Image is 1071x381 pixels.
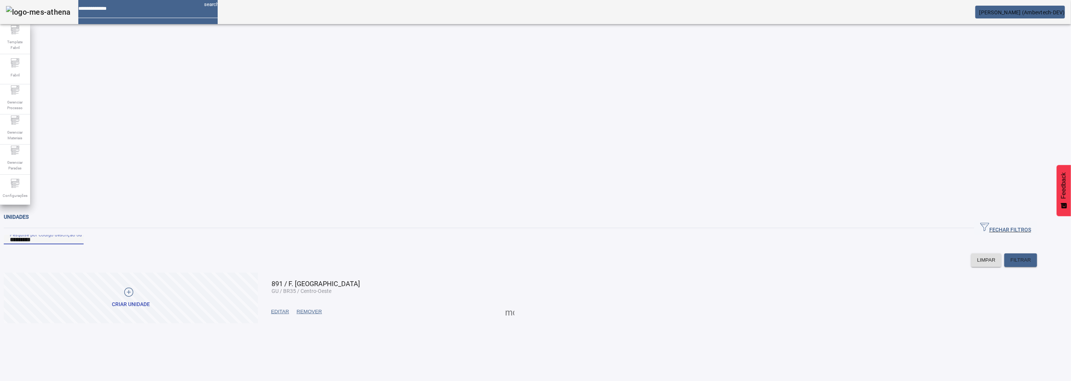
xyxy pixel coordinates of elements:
button: Criar unidade [4,273,258,323]
button: FECHAR FILTROS [974,221,1037,235]
span: Feedback [1060,172,1067,199]
span: FECHAR FILTROS [980,223,1031,234]
span: GU / BR35 / Centro-Oeste [272,288,331,294]
button: REMOVER [293,305,326,319]
span: FILTRAR [1010,256,1031,264]
img: logo-mes-athena [6,6,71,18]
button: FILTRAR [1004,253,1037,267]
button: LIMPAR [971,253,1002,267]
span: Gerenciar Paradas [4,157,26,173]
span: 891 / F. [GEOGRAPHIC_DATA] [272,280,360,288]
span: [PERSON_NAME] (Ambevtech-DEV) [979,9,1065,15]
span: Configurações [0,190,30,201]
button: Mais [503,305,517,319]
span: Gerenciar Processo [4,97,26,113]
span: Gerenciar Materiais [4,127,26,143]
span: Template Fabril [4,37,26,53]
span: Unidades [4,214,29,220]
button: Feedback - Mostrar pesquisa [1057,165,1071,216]
span: Fabril [8,70,22,80]
span: EDITAR [271,308,289,315]
span: LIMPAR [977,256,996,264]
span: REMOVER [297,308,322,315]
div: Criar unidade [112,301,150,308]
mat-label: Pesquise por Código descrição ou sigla [10,232,93,237]
button: EDITAR [267,305,293,319]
